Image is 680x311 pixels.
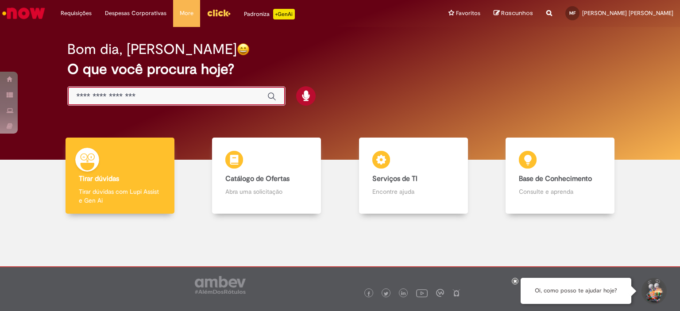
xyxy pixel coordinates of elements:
[225,174,290,183] b: Catálogo de Ofertas
[67,42,237,57] h2: Bom dia, [PERSON_NAME]
[494,9,533,18] a: Rascunhos
[105,9,166,18] span: Despesas Corporativas
[1,4,46,22] img: ServiceNow
[372,187,455,196] p: Encontre ajuda
[401,291,406,296] img: logo_footer_linkedin.png
[521,278,631,304] div: Oi, como posso te ajudar hoje?
[79,174,119,183] b: Tirar dúvidas
[237,43,250,56] img: happy-face.png
[519,187,601,196] p: Consulte e aprenda
[195,276,246,294] img: logo_footer_ambev_rotulo_gray.png
[569,10,576,16] span: MF
[416,287,428,299] img: logo_footer_youtube.png
[61,9,92,18] span: Requisições
[340,138,487,214] a: Serviços de TI Encontre ajuda
[79,187,161,205] p: Tirar dúvidas com Lupi Assist e Gen Ai
[273,9,295,19] p: +GenAi
[582,9,673,17] span: [PERSON_NAME] [PERSON_NAME]
[501,9,533,17] span: Rascunhos
[519,174,592,183] b: Base de Conhecimento
[46,138,193,214] a: Tirar dúvidas Tirar dúvidas com Lupi Assist e Gen Ai
[456,9,480,18] span: Favoritos
[487,138,634,214] a: Base de Conhecimento Consulte e aprenda
[452,289,460,297] img: logo_footer_naosei.png
[207,6,231,19] img: click_logo_yellow_360x200.png
[67,61,613,77] h2: O que você procura hoje?
[372,174,417,183] b: Serviços de TI
[436,289,444,297] img: logo_footer_workplace.png
[367,292,371,296] img: logo_footer_facebook.png
[193,138,340,214] a: Catálogo de Ofertas Abra uma solicitação
[384,292,388,296] img: logo_footer_twitter.png
[640,278,667,304] button: Iniciar Conversa de Suporte
[180,9,193,18] span: More
[225,187,308,196] p: Abra uma solicitação
[244,9,295,19] div: Padroniza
